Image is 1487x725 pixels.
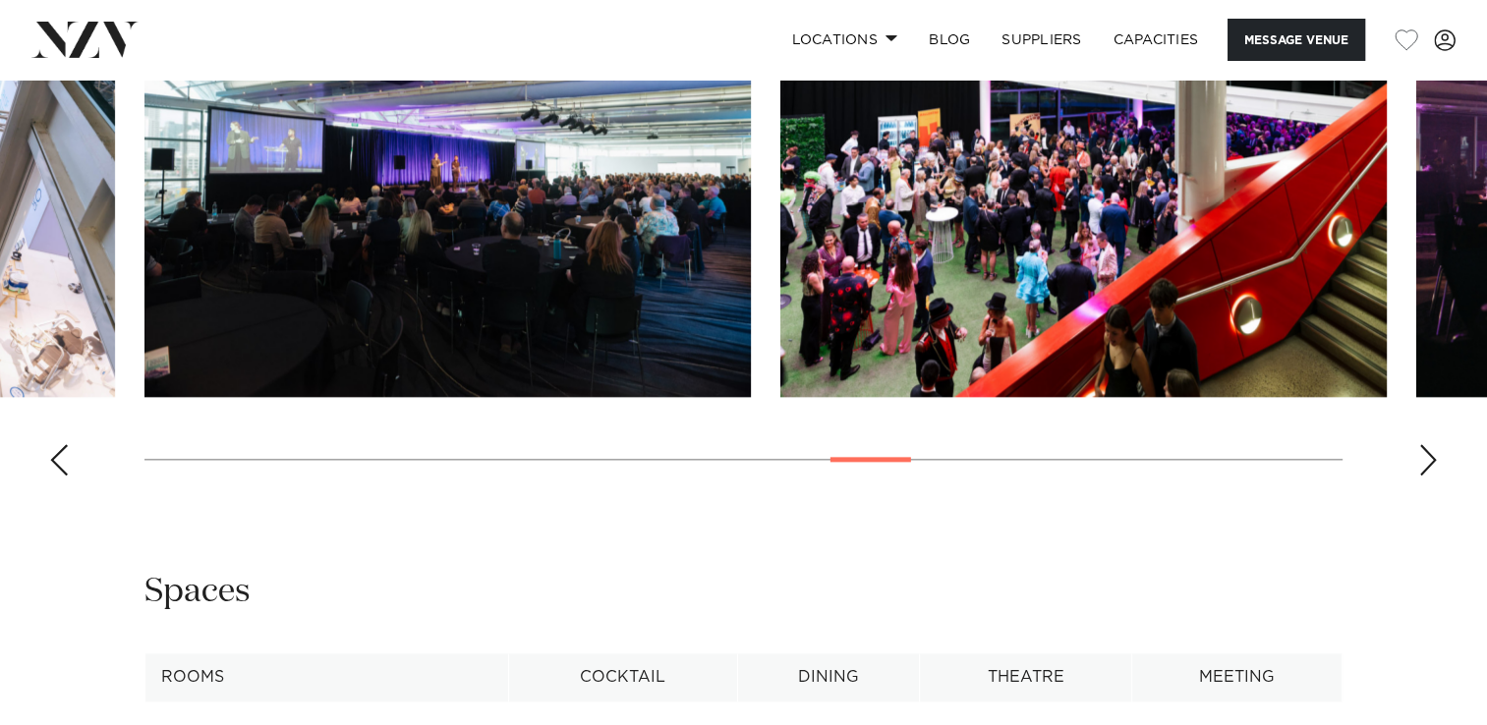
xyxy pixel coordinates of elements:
th: Rooms [145,653,509,701]
button: Message Venue [1228,19,1365,61]
th: Cocktail [508,653,737,701]
th: Theatre [919,653,1131,701]
a: Locations [775,19,913,61]
th: Meeting [1131,653,1342,701]
a: BLOG [913,19,986,61]
a: Capacities [1098,19,1215,61]
a: SUPPLIERS [986,19,1097,61]
img: nzv-logo.png [31,22,139,57]
th: Dining [738,653,920,701]
h2: Spaces [144,570,251,614]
